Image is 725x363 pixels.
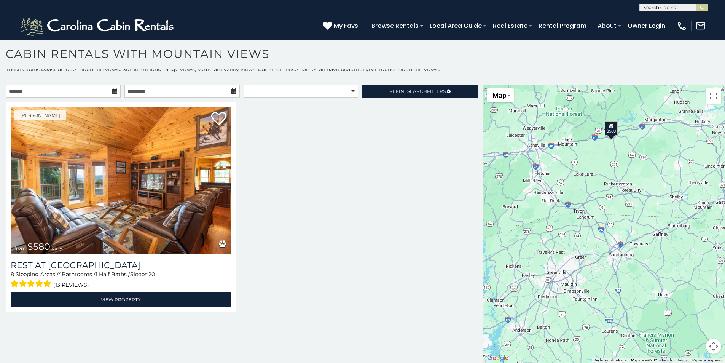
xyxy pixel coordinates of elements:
[27,241,50,252] span: $580
[594,358,626,363] button: Keyboard shortcuts
[148,271,155,278] span: 20
[605,121,618,135] div: $580
[19,14,177,37] img: White-1-2.png
[11,292,231,307] a: View Property
[52,245,62,251] span: daily
[362,85,477,98] a: RefineSearchFilters
[11,270,231,290] div: Sleeping Areas / Bathrooms / Sleeps:
[323,21,360,31] a: My Favs
[96,271,130,278] span: 1 Half Baths /
[489,19,531,32] a: Real Estate
[631,358,672,362] span: Map data ©2025 Google
[677,358,688,362] a: Terms
[14,110,66,120] a: [PERSON_NAME]
[11,260,231,270] h3: Rest at Mountain Crest
[14,245,26,251] span: from
[695,21,706,31] img: mail-regular-white.png
[11,271,14,278] span: 8
[426,19,486,32] a: Local Area Guide
[11,260,231,270] a: Rest at [GEOGRAPHIC_DATA]
[58,271,62,278] span: 4
[594,19,620,32] a: About
[11,107,231,254] a: Rest at Mountain Crest from $580 daily
[368,19,422,32] a: Browse Rentals
[53,280,89,290] span: (13 reviews)
[211,111,226,127] a: Add to favorites
[624,19,669,32] a: Owner Login
[334,21,358,30] span: My Favs
[492,91,506,99] span: Map
[485,353,510,363] a: Open this area in Google Maps (opens a new window)
[706,88,721,104] button: Toggle fullscreen view
[11,107,231,254] img: Rest at Mountain Crest
[692,358,723,362] a: Report a map error
[389,88,446,94] span: Refine Filters
[407,88,427,94] span: Search
[677,21,687,31] img: phone-regular-white.png
[706,339,721,354] button: Map camera controls
[485,353,510,363] img: Google
[535,19,590,32] a: Rental Program
[487,88,514,102] button: Change map style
